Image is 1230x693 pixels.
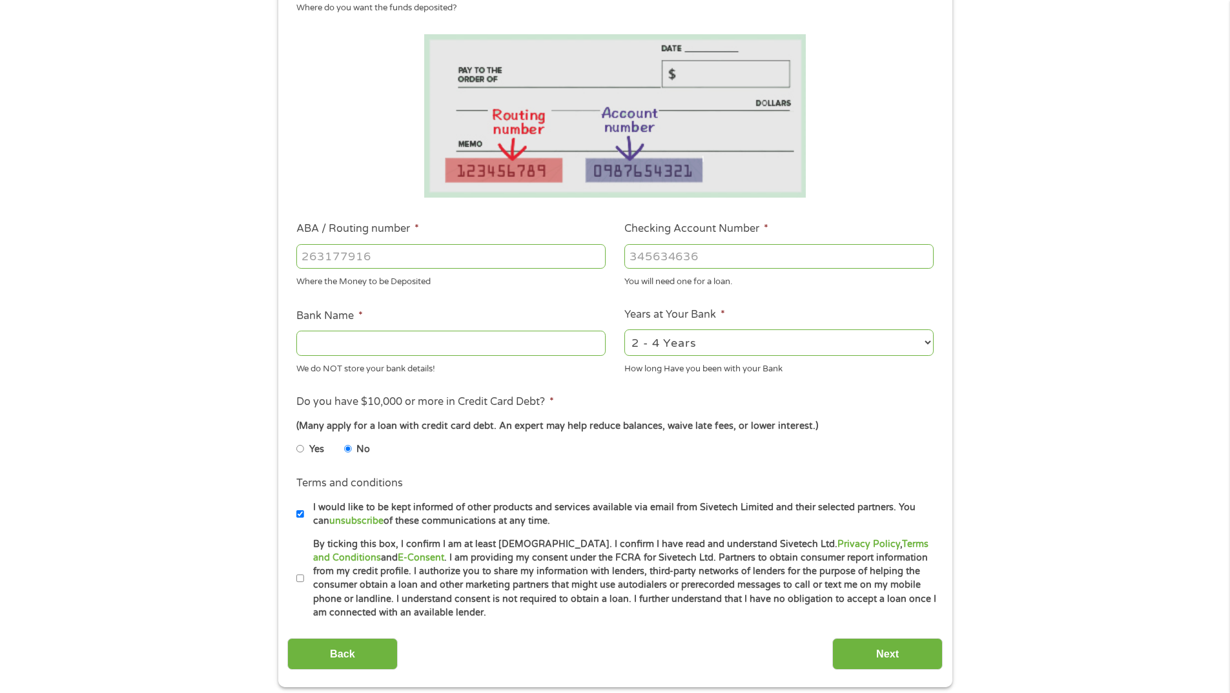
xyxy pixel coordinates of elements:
input: 263177916 [296,244,606,269]
label: Years at Your Bank [624,308,725,322]
input: 345634636 [624,244,934,269]
label: Do you have $10,000 or more in Credit Card Debt? [296,395,554,409]
label: ABA / Routing number [296,222,419,236]
div: Where do you want the funds deposited? [296,2,924,15]
div: We do NOT store your bank details! [296,358,606,375]
div: Where the Money to be Deposited [296,271,606,289]
label: Bank Name [296,309,363,323]
label: Terms and conditions [296,477,403,490]
input: Next [832,638,943,670]
a: Terms and Conditions [313,539,928,563]
div: You will need one for a loan. [624,271,934,289]
a: Privacy Policy [837,539,900,550]
label: Checking Account Number [624,222,768,236]
img: Routing number location [424,34,806,198]
a: unsubscribe [329,515,384,526]
input: Back [287,638,398,670]
label: I would like to be kept informed of other products and services available via email from Sivetech... [304,501,938,528]
label: No [356,442,370,457]
label: Yes [309,442,324,457]
div: How long Have you been with your Bank [624,358,934,375]
div: (Many apply for a loan with credit card debt. An expert may help reduce balances, waive late fees... [296,419,933,433]
label: By ticking this box, I confirm I am at least [DEMOGRAPHIC_DATA]. I confirm I have read and unders... [304,537,938,620]
a: E-Consent [398,552,444,563]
